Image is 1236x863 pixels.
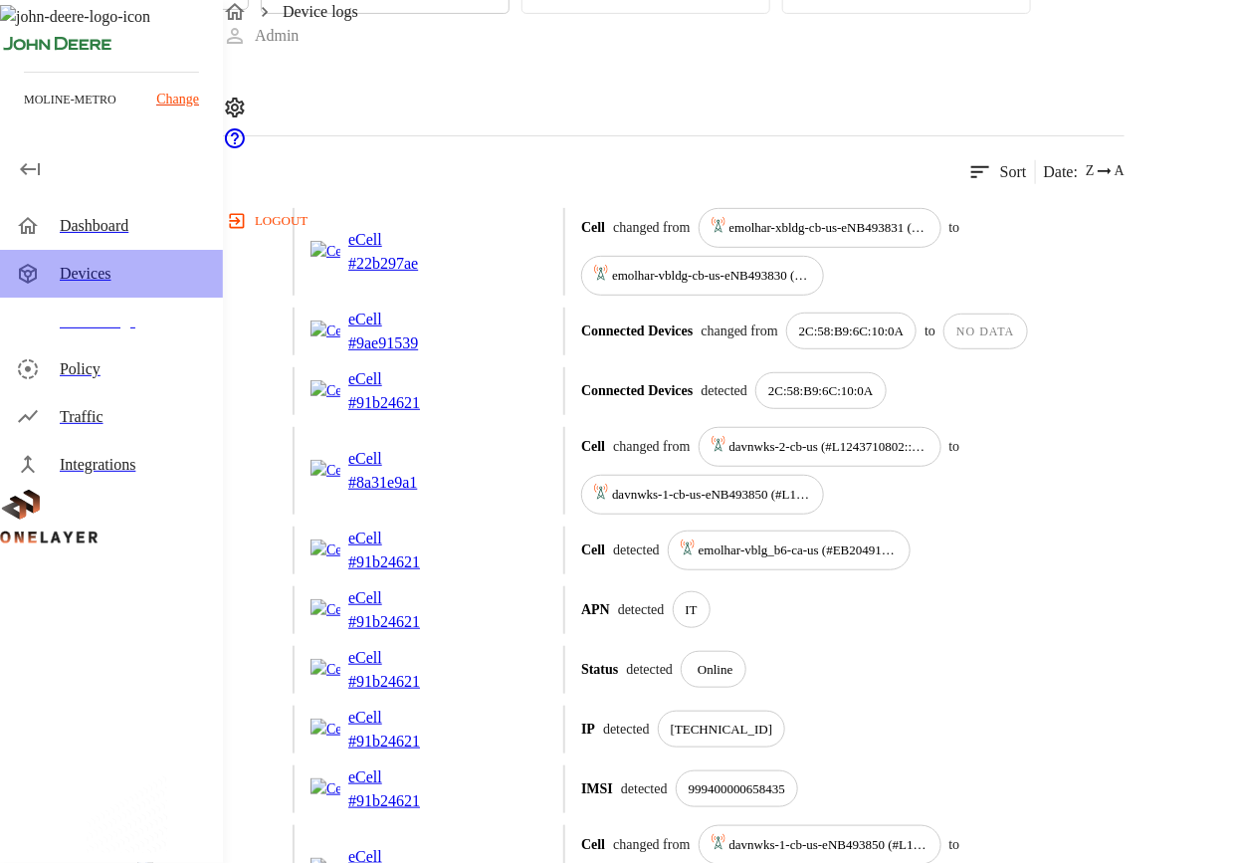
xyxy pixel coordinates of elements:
img: Cellular Router [310,241,340,262]
p: detected [702,380,748,401]
img: Cellular Router [310,460,340,481]
img: Cellular Router [310,659,340,680]
p: detected [618,599,665,620]
a: Cellular RoutereCell#8a31e9a1 [310,447,547,495]
img: Cellular Router [310,719,340,740]
a: Cellular RoutereCell#22b297ae [310,228,547,276]
p: # 91b24621 [348,391,448,415]
a: Cellular RoutereCell#91b24621 [310,706,547,754]
p: eCell [348,765,448,789]
span: Support Portal [223,136,247,153]
a: Cellular RoutereCell#91b24621 [310,765,547,813]
p: # 9ae91539 [348,331,448,355]
p: eCell [348,586,448,610]
p: eCell [348,706,448,730]
p: eCell [348,646,448,670]
p: Cell [581,436,605,457]
p: 2C:58:B9:6C:10:0A [768,381,873,401]
p: eCell [348,308,448,331]
p: 999400000658435 [689,779,786,799]
p: eCell [348,367,448,391]
p: to [949,834,960,855]
button: logout [223,205,315,237]
p: changed from [613,834,690,855]
a: Cellular RoutereCell#91b24621 [310,367,547,415]
p: # 22b297ae [348,252,448,276]
p: davnwks-1-cb-us-eNB493850 (#L1243710840::NOKIA::ASIB) [612,485,811,505]
a: Cellular RoutereCell#91b24621 [310,586,547,634]
p: IP [581,719,595,740]
a: Cellular RoutereCell#9ae91539 [310,308,547,355]
p: detected [613,539,660,560]
p: detected [626,659,673,680]
p: Connected Devices [581,321,693,341]
p: # 8a31e9a1 [348,471,448,495]
p: # 91b24621 [348,730,448,754]
p: eCell [348,447,448,471]
img: Cellular Router [310,539,340,560]
p: [TECHNICAL_ID] [671,720,773,740]
p: Cell [581,539,605,560]
p: to [949,436,960,457]
p: eCell [348,527,448,550]
p: 2C:58:B9:6C:10:0A [799,322,904,341]
p: eCell [348,228,448,252]
p: IT [686,600,698,620]
a: Cellular RoutereCell#91b24621 [310,527,547,574]
p: detected [621,778,668,799]
p: # 91b24621 [348,550,448,574]
p: emolhar-vbldg-cb-us-eNB493830 (#DH240725611::NOKIA::ASIB) [612,266,811,286]
p: # 91b24621 [348,789,448,813]
img: Cellular Router [310,321,340,341]
p: Admin [255,24,299,48]
p: emolhar-vblg_b6-ca-us (#EB204913407::NOKIA::FW2QQD) [699,540,898,560]
p: to [925,321,935,341]
p: changed from [702,321,778,341]
p: # 91b24621 [348,610,448,634]
p: Online [698,660,732,680]
p: detected [603,719,650,740]
p: IMSI [581,778,613,799]
p: Cell [581,834,605,855]
img: Cellular Router [310,380,340,401]
img: Cellular Router [310,599,340,620]
p: davnwks-2-cb-us (#L1243710802::NOKIA::ASIB) [729,437,928,457]
a: logout [223,205,1236,237]
p: Status [581,659,618,680]
p: NO DATA [956,323,1014,340]
p: davnwks-1-cb-us-eNB493850 (#L1243710840::NOKIA::ASIB) [729,835,928,855]
a: onelayer-support [223,136,247,153]
p: # 91b24621 [348,670,448,694]
p: Connected Devices [581,380,693,401]
img: Cellular Router [310,778,340,799]
p: changed from [613,436,690,457]
p: APN [581,599,610,620]
a: Cellular RoutereCell#91b24621 [310,646,547,694]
